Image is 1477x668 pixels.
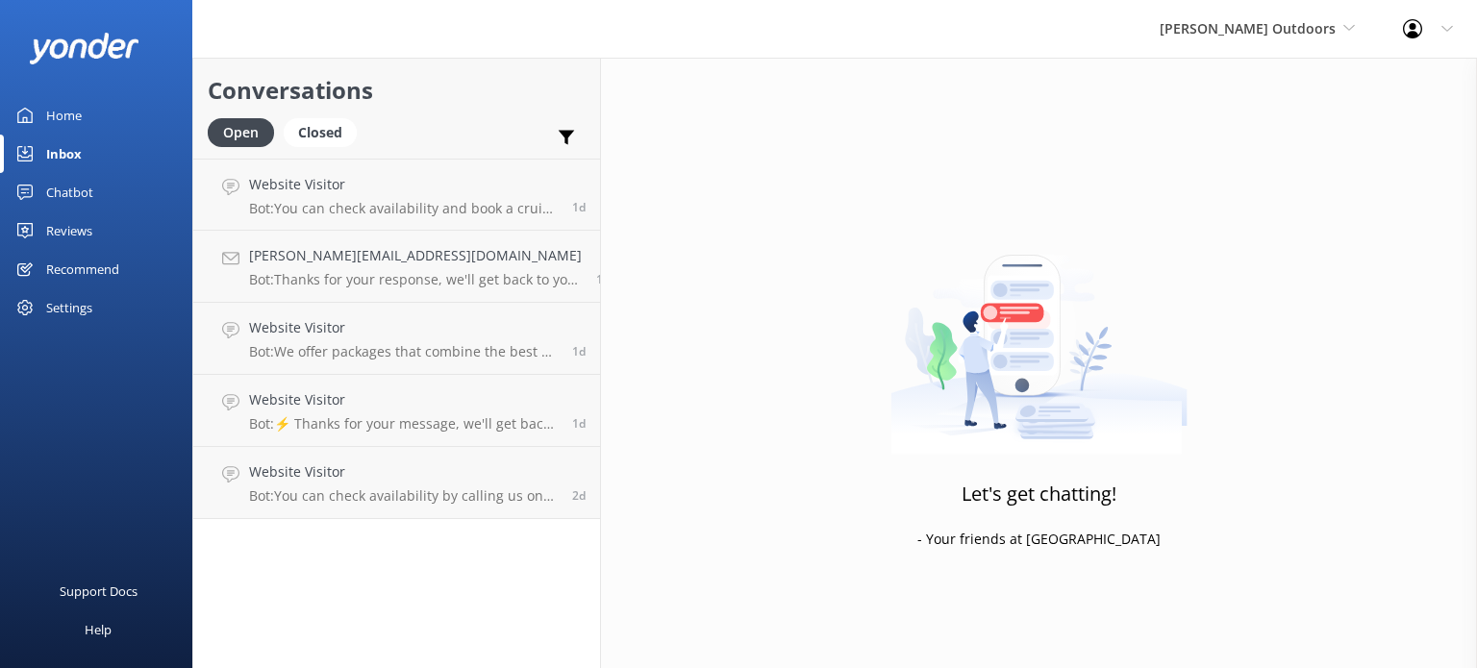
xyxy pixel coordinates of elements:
[208,118,274,147] div: Open
[46,211,92,250] div: Reviews
[46,250,119,288] div: Recommend
[249,415,558,433] p: Bot: ⚡ Thanks for your message, we'll get back to you as soon as we can. You're also welcome to k...
[193,303,600,375] a: Website VisitorBot:We offer packages that combine the best of Taupō’s land and water. Our Guided ...
[249,200,558,217] p: Bot: You can check availability and book a cruise to the Māori Rock Carvings directly through our...
[46,96,82,135] div: Home
[249,317,558,338] h4: Website Visitor
[890,214,1188,455] img: artwork of a man stealing a conversation from at giant smartphone
[193,159,600,231] a: Website VisitorBot:You can check availability and book a cruise to the Māori Rock Carvings direct...
[1160,19,1336,37] span: [PERSON_NAME] Outdoors
[46,288,92,327] div: Settings
[29,33,139,64] img: yonder-white-logo.png
[249,461,558,482] h4: Website Visitor
[249,174,558,195] h4: Website Visitor
[249,343,558,360] p: Bot: We offer packages that combine the best of Taupō’s land and water. Our Guided Hike and Cruis...
[572,343,586,359] span: Sep 12 2025 09:56am (UTC +12:00) Pacific/Auckland
[917,529,1161,550] p: - Your friends at [GEOGRAPHIC_DATA]
[249,389,558,410] h4: Website Visitor
[962,479,1116,509] h3: Let's get chatting!
[572,415,586,432] span: Sep 12 2025 09:55am (UTC +12:00) Pacific/Auckland
[572,487,586,504] span: Sep 11 2025 12:12pm (UTC +12:00) Pacific/Auckland
[284,118,357,147] div: Closed
[208,72,586,109] h2: Conversations
[193,231,600,303] a: [PERSON_NAME][EMAIL_ADDRESS][DOMAIN_NAME]Bot:Thanks for your response, we'll get back to you as s...
[193,375,600,447] a: Website VisitorBot:⚡ Thanks for your message, we'll get back to you as soon as we can. You're als...
[572,199,586,215] span: Sep 12 2025 01:12pm (UTC +12:00) Pacific/Auckland
[249,271,582,288] p: Bot: Thanks for your response, we'll get back to you as soon as we can during opening hours.
[46,135,82,173] div: Inbox
[85,610,112,649] div: Help
[46,173,93,211] div: Chatbot
[60,572,138,610] div: Support Docs
[596,271,610,287] span: Sep 12 2025 01:04pm (UTC +12:00) Pacific/Auckland
[249,487,558,505] p: Bot: You can check availability by calling us on [PHONE_NUMBER], emailing [EMAIL_ADDRESS][DOMAIN_...
[208,121,284,142] a: Open
[193,447,600,519] a: Website VisitorBot:You can check availability by calling us on [PHONE_NUMBER], emailing [EMAIL_AD...
[284,121,366,142] a: Closed
[249,245,582,266] h4: [PERSON_NAME][EMAIL_ADDRESS][DOMAIN_NAME]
